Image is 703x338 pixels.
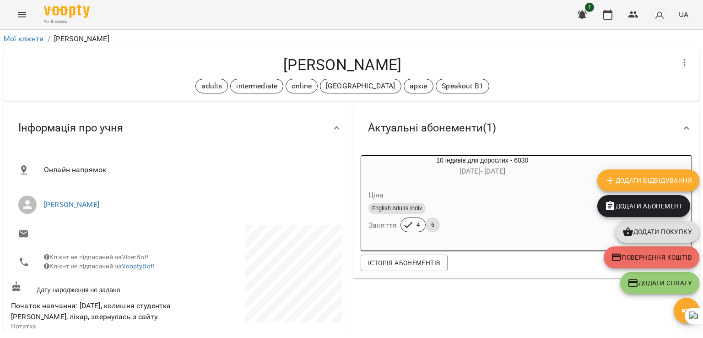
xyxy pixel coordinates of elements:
h6: Ціна [368,189,384,202]
span: Додати покупку [622,226,692,237]
button: UA [675,6,692,23]
span: Додати Абонемент [605,201,683,212]
h6: Заняття [368,219,397,232]
a: [PERSON_NAME] [44,200,99,209]
span: Актуальні абонементи ( 1 ) [368,121,496,135]
span: English Adults Indiv [368,204,426,213]
img: avatar_s.png [653,8,666,21]
div: Інформація про учня [4,104,350,152]
button: Додати Відвідування [597,169,699,191]
img: Voopty Logo [44,5,90,18]
div: [GEOGRAPHIC_DATA] [320,79,401,93]
div: Актуальні абонементи(1) [353,104,699,152]
span: 1 [585,3,594,12]
p: архів [410,81,428,92]
div: adults [195,79,228,93]
button: Повернення коштів [604,246,699,268]
span: Початок навчання: [DATE], колишня студентка [PERSON_NAME], лікар, звернулась з сайту. [11,301,171,321]
span: 6 [426,221,440,229]
p: [GEOGRAPHIC_DATA] [326,81,395,92]
a: Мої клієнти [4,34,44,43]
p: [PERSON_NAME] [54,33,109,44]
span: For Business [44,19,90,25]
div: intermediate [230,79,283,93]
div: Дату народження не задано [9,279,177,296]
span: Інформація про учня [18,121,123,135]
button: Історія абонементів [361,255,448,271]
span: Додати Сплату [627,278,692,289]
span: Клієнт не підписаний на ! [44,262,155,270]
nav: breadcrumb [4,33,699,44]
p: Нотатка [11,322,175,331]
p: intermediate [236,81,277,92]
span: [DATE] - [DATE] [460,167,505,175]
button: 10 індивів для дорослих - 6030[DATE]- [DATE]ЦінаEnglish Adults IndivЗаняття46 [361,156,604,243]
div: архів [404,79,434,93]
p: adults [201,81,222,92]
div: online [286,79,318,93]
span: UA [679,10,688,19]
span: Клієнт не підписаний на ViberBot! [44,253,149,261]
span: Онлайн напрямок [44,164,335,175]
div: Speakout B1 [436,79,489,93]
button: Додати Абонемент [597,195,690,217]
button: Додати покупку [615,221,699,243]
span: Додати Відвідування [605,175,692,186]
span: Історія абонементів [368,257,440,268]
button: Додати Сплату [620,272,699,294]
li: / [48,33,50,44]
a: VooptyBot [122,262,153,270]
span: 4 [411,221,425,229]
span: Повернення коштів [611,252,692,263]
button: Menu [11,4,33,26]
h4: [PERSON_NAME] [11,55,674,74]
div: 10 індивів для дорослих - 6030 [361,156,604,178]
p: Speakout B1 [442,81,483,92]
p: online [292,81,312,92]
